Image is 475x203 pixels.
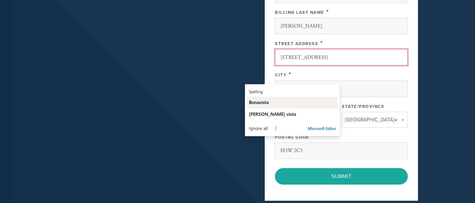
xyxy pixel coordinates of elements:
label: Billing Last Name [275,10,324,15]
span: [GEOGRAPHIC_DATA] [345,115,394,124]
label: State/Province [342,104,384,109]
span: This field is required. [289,71,291,78]
input: Submit [275,168,408,185]
label: Street Address [275,41,318,46]
label: City [275,72,286,78]
span: This field is required. [320,39,323,47]
a: [GEOGRAPHIC_DATA] [342,112,408,128]
label: Postal Code [275,135,310,140]
span: This field is required. [326,8,329,15]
